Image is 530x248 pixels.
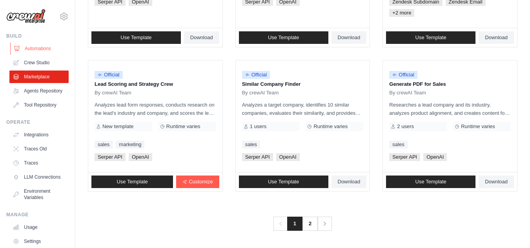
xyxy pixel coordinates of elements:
span: Serper API [95,153,126,161]
a: Agents Repository [9,85,69,97]
a: Use Template [239,176,328,188]
span: Runtime varies [461,123,495,130]
p: Lead Scoring and Strategy Crew [95,80,216,88]
span: Use Template [268,34,299,41]
span: By crewAI Team [95,90,131,96]
a: 2 [302,217,318,231]
span: Use Template [415,179,446,185]
span: By crewAI Team [389,90,426,96]
a: Tool Repository [9,99,69,111]
a: Download [479,176,514,188]
a: Customize [176,176,219,188]
a: marketing [116,141,144,148]
p: Analyzes lead form responses, conducts research on the lead's industry and company, and scores th... [95,101,216,117]
span: Serper API [389,153,420,161]
span: OpenAI [423,153,447,161]
span: Official [389,71,417,79]
a: Download [331,31,367,44]
a: sales [95,141,113,148]
span: Download [190,34,213,41]
span: Runtime varies [313,123,348,130]
span: Official [95,71,123,79]
span: Use Template [120,34,151,41]
span: Download [338,34,361,41]
span: Customize [189,179,213,185]
a: LLM Connections [9,171,69,183]
a: Usage [9,221,69,234]
a: Environment Variables [9,185,69,204]
a: Traces [9,157,69,169]
a: Use Template [386,31,475,44]
span: Official [242,71,270,79]
div: Build [6,33,69,39]
span: Use Template [268,179,299,185]
a: Use Template [239,31,328,44]
a: Crew Studio [9,56,69,69]
span: By crewAI Team [242,90,279,96]
span: Serper API [242,153,273,161]
span: +2 more [389,9,414,17]
a: Use Template [91,176,173,188]
a: sales [389,141,407,148]
p: Analyzes a target company, identifies 10 similar companies, evaluates their similarity, and provi... [242,101,364,117]
a: Download [331,176,367,188]
span: New template [102,123,133,130]
p: Similar Company Finder [242,80,364,88]
span: 2 users [397,123,414,130]
div: Manage [6,212,69,218]
img: Logo [6,9,46,24]
a: Automations [10,42,69,55]
div: Operate [6,119,69,125]
a: Settings [9,235,69,248]
span: Download [485,34,508,41]
span: OpenAI [129,153,152,161]
span: Runtime varies [166,123,200,130]
span: 1 [287,217,302,231]
a: Marketplace [9,71,69,83]
a: Use Template [91,31,181,44]
span: Download [338,179,361,185]
span: Use Template [117,179,148,185]
span: 1 users [250,123,267,130]
a: Download [184,31,219,44]
a: Use Template [386,176,475,188]
span: Use Template [415,34,446,41]
span: OpenAI [276,153,300,161]
a: Traces Old [9,143,69,155]
a: Download [479,31,514,44]
span: Download [485,179,508,185]
p: Generate PDF for Sales [389,80,511,88]
a: Integrations [9,129,69,141]
p: Researches a lead company and its industry, analyzes product alignment, and creates content for a... [389,101,511,117]
nav: Pagination [273,217,332,231]
a: sales [242,141,260,148]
